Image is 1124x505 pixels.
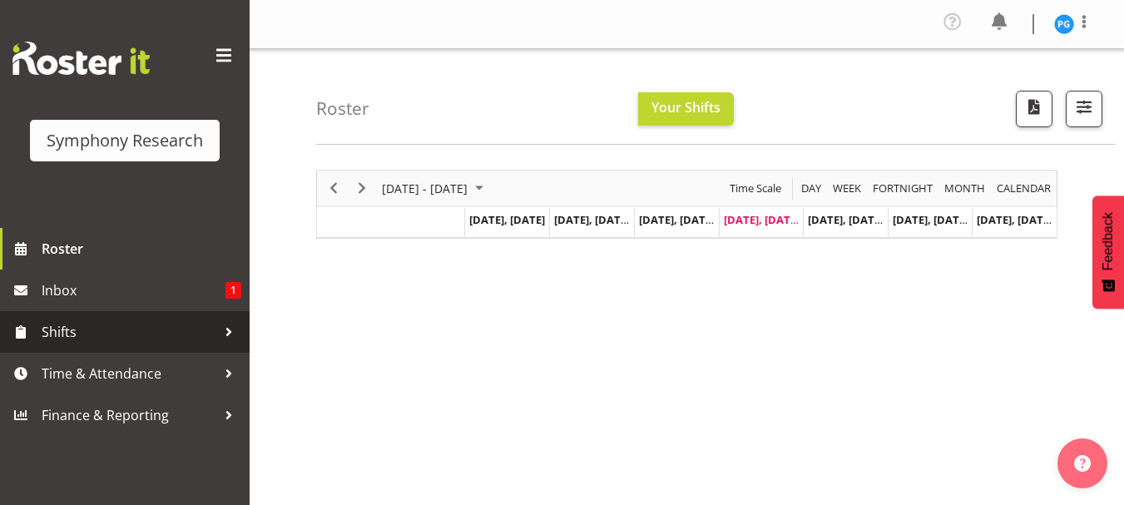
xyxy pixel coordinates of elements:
[379,178,491,199] button: August 25 - 31, 2025
[469,212,545,227] span: [DATE], [DATE]
[727,178,785,199] button: Time Scale
[977,212,1052,227] span: [DATE], [DATE]
[42,319,216,344] span: Shifts
[1074,455,1091,472] img: help-xxl-2.png
[728,178,783,199] span: Time Scale
[348,171,376,205] div: Next
[651,98,720,116] span: Your Shifts
[638,92,734,126] button: Your Shifts
[995,178,1052,199] span: calendar
[225,282,241,299] span: 1
[42,403,216,428] span: Finance & Reporting
[831,178,863,199] span: Week
[830,178,864,199] button: Timeline Week
[42,361,216,386] span: Time & Attendance
[870,178,936,199] button: Fortnight
[42,278,225,303] span: Inbox
[799,178,824,199] button: Timeline Day
[943,178,987,199] span: Month
[1101,212,1116,270] span: Feedback
[1066,91,1102,127] button: Filter Shifts
[800,178,823,199] span: Day
[316,170,1057,239] div: Timeline Week of August 28, 2025
[47,128,203,153] div: Symphony Research
[319,171,348,205] div: Previous
[323,178,345,199] button: Previous
[1054,14,1074,34] img: patricia-gilmour9541.jpg
[554,212,630,227] span: [DATE], [DATE]
[1016,91,1052,127] button: Download a PDF of the roster according to the set date range.
[380,178,469,199] span: [DATE] - [DATE]
[351,178,374,199] button: Next
[639,212,715,227] span: [DATE], [DATE]
[994,178,1054,199] button: Month
[893,212,968,227] span: [DATE], [DATE]
[12,42,150,75] img: Rosterit website logo
[42,236,241,261] span: Roster
[724,212,800,227] span: [DATE], [DATE]
[808,212,884,227] span: [DATE], [DATE]
[871,178,934,199] span: Fortnight
[942,178,988,199] button: Timeline Month
[1092,196,1124,309] button: Feedback - Show survey
[316,99,369,118] h4: Roster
